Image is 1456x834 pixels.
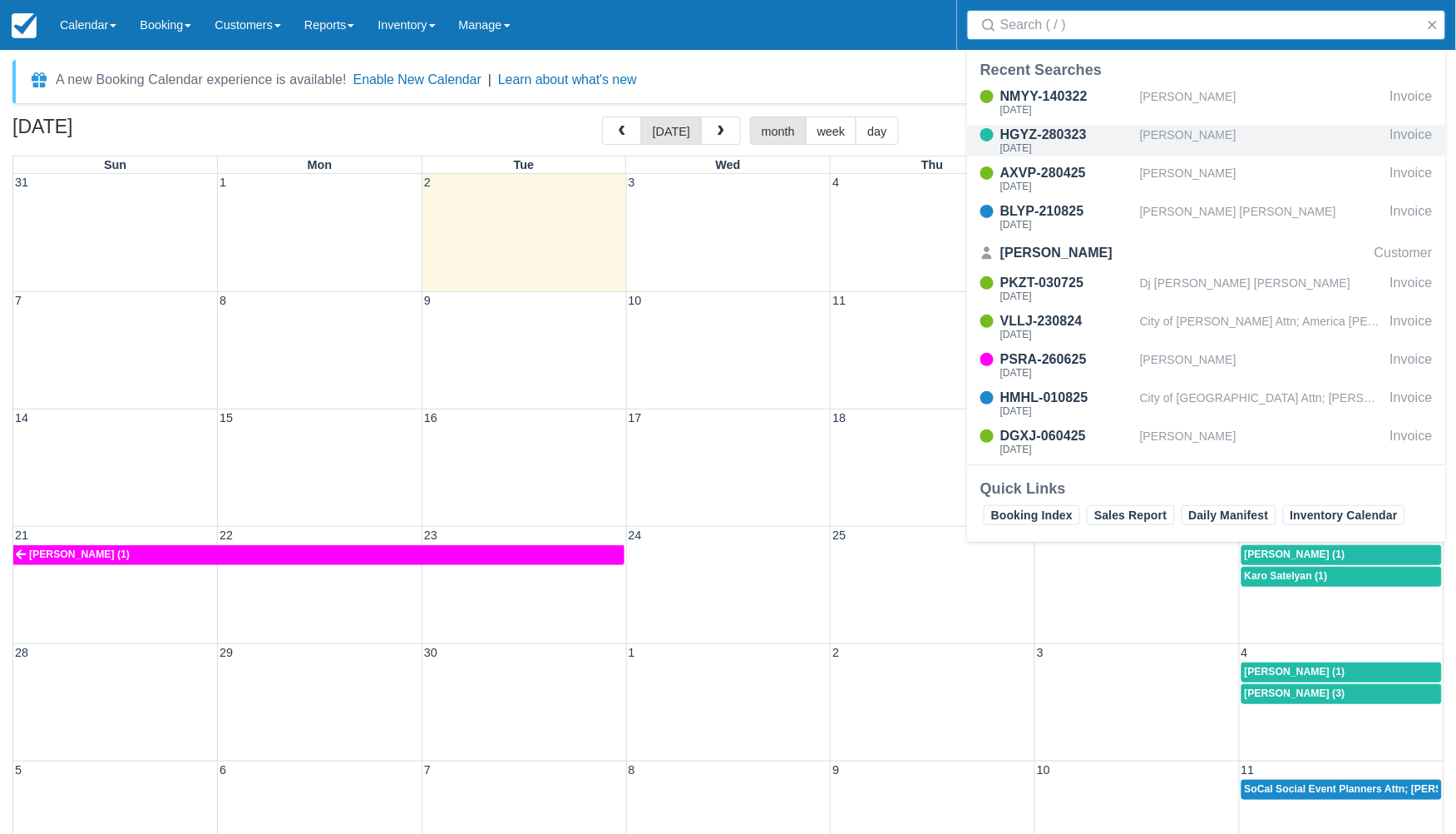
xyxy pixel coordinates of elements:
div: Dj [PERSON_NAME] [PERSON_NAME] [1140,273,1384,305]
span: 9 [422,294,432,307]
h2: [DATE] [12,117,223,147]
span: Mon [308,158,333,171]
span: 10 [627,294,644,307]
span: 28 [13,646,30,659]
div: HMHL-010825 [1000,388,1133,408]
span: 2 [422,176,432,189]
a: [PERSON_NAME] (3) [1241,684,1442,704]
button: week [806,117,857,145]
span: 7 [422,763,432,777]
span: 4 [1240,646,1250,659]
a: [PERSON_NAME] (1) [13,545,624,565]
span: Karo Satelyan (1) [1245,570,1328,582]
span: 1 [218,176,228,189]
a: Sales Report [1087,505,1174,525]
a: BLYP-210825[DATE][PERSON_NAME] [PERSON_NAME]Invoice [967,201,1446,233]
span: 3 [627,176,637,189]
div: [DATE] [1000,330,1133,340]
button: month [750,117,807,145]
img: checkfront-main-nav-mini-logo.png [12,13,37,38]
div: [PERSON_NAME] [1140,163,1384,195]
a: Booking Index [984,505,1080,525]
div: Invoice [1390,311,1433,343]
a: Karo Satelyan (1) [1241,567,1442,587]
span: 10 [1035,763,1052,777]
a: AXVP-280425[DATE][PERSON_NAME]Invoice [967,163,1446,195]
span: Thu [921,158,943,171]
a: VLLJ-230824[DATE]City of [PERSON_NAME] Attn; America [PERSON_NAME]Invoice [967,311,1446,343]
div: Invoice [1390,125,1433,156]
a: Learn about what's new [498,72,637,87]
span: 3 [1035,646,1045,659]
div: PSRA-260625 [1000,350,1133,370]
div: Invoice [1390,273,1433,305]
span: [PERSON_NAME] (1) [1245,666,1345,678]
div: Invoice [1390,163,1433,195]
div: Invoice [1390,201,1433,233]
a: [PERSON_NAME]Customer [967,240,1446,266]
div: DGXJ-060425 [1000,426,1133,446]
div: [DATE] [1000,143,1133,153]
div: A new Booking Calendar experience is available! [56,70,347,90]
span: 24 [627,529,644,542]
div: Invoice [1390,388,1433,419]
div: NMYY-140322 [1000,87,1133,107]
a: DGXJ-060425[DATE][PERSON_NAME]Invoice [967,426,1446,458]
div: [DATE] [1000,105,1133,115]
button: [DATE] [641,117,702,145]
div: Invoice [1390,350,1433,381]
div: [DATE] [1000,220,1133,230]
span: [PERSON_NAME] (3) [1245,688,1345,699]
span: Sun [104,158,126,171]
div: [PERSON_NAME] [1140,426,1384,458]
a: SoCal Social Event Planners Attn; [PERSON_NAME] (2) [1241,780,1442,800]
div: City of [GEOGRAPHIC_DATA] Attn; [PERSON_NAME] [1140,388,1384,419]
span: 9 [831,763,841,777]
span: 18 [831,411,847,424]
span: 21 [13,529,30,542]
span: 7 [13,294,23,307]
a: [PERSON_NAME] (1) [1241,545,1442,565]
div: Customer [1375,243,1433,263]
span: 8 [627,763,637,777]
span: 29 [218,646,234,659]
span: 31 [13,176,30,189]
span: 8 [218,294,228,307]
a: HMHL-010825[DATE]City of [GEOGRAPHIC_DATA] Attn; [PERSON_NAME]Invoice [967,388,1446,419]
div: Invoice [1390,426,1433,458]
div: [PERSON_NAME] [1140,87,1384,118]
div: Invoice [1390,87,1433,118]
span: Wed [716,158,741,171]
div: Quick Links [980,479,1433,499]
div: [DATE] [1000,406,1133,416]
div: PKZT-030725 [1000,273,1133,293]
a: Daily Manifest [1182,505,1276,525]
button: day [856,117,898,145]
span: 11 [831,294,847,307]
span: 5 [13,763,23,777]
div: Recent Searches [980,60,1433,80]
span: [PERSON_NAME] (1) [1245,549,1345,560]
a: HGYZ-280323[DATE][PERSON_NAME]Invoice [967,125,1446,156]
div: [DATE] [1000,368,1133,378]
span: 30 [422,646,439,659]
span: 25 [831,529,847,542]
div: [PERSON_NAME] [1140,125,1384,156]
div: [DATE] [1000,181,1133,191]
a: NMYY-140322[DATE][PERSON_NAME]Invoice [967,87,1446,118]
input: Search ( / ) [1000,10,1419,40]
button: Enable New Calendar [353,72,481,88]
span: 15 [218,411,234,424]
span: 23 [422,529,439,542]
div: HGYZ-280323 [1000,125,1133,145]
span: 14 [13,411,30,424]
div: City of [PERSON_NAME] Attn; America [PERSON_NAME] [1140,311,1384,343]
div: [PERSON_NAME] [1140,350,1384,381]
span: [PERSON_NAME] (1) [29,549,130,560]
div: [PERSON_NAME] [PERSON_NAME] [1140,201,1384,233]
span: 1 [627,646,637,659]
div: AXVP-280425 [1000,163,1133,183]
div: [DATE] [1000,291,1133,301]
div: [PERSON_NAME] [1000,243,1133,263]
span: | [488,72,491,87]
